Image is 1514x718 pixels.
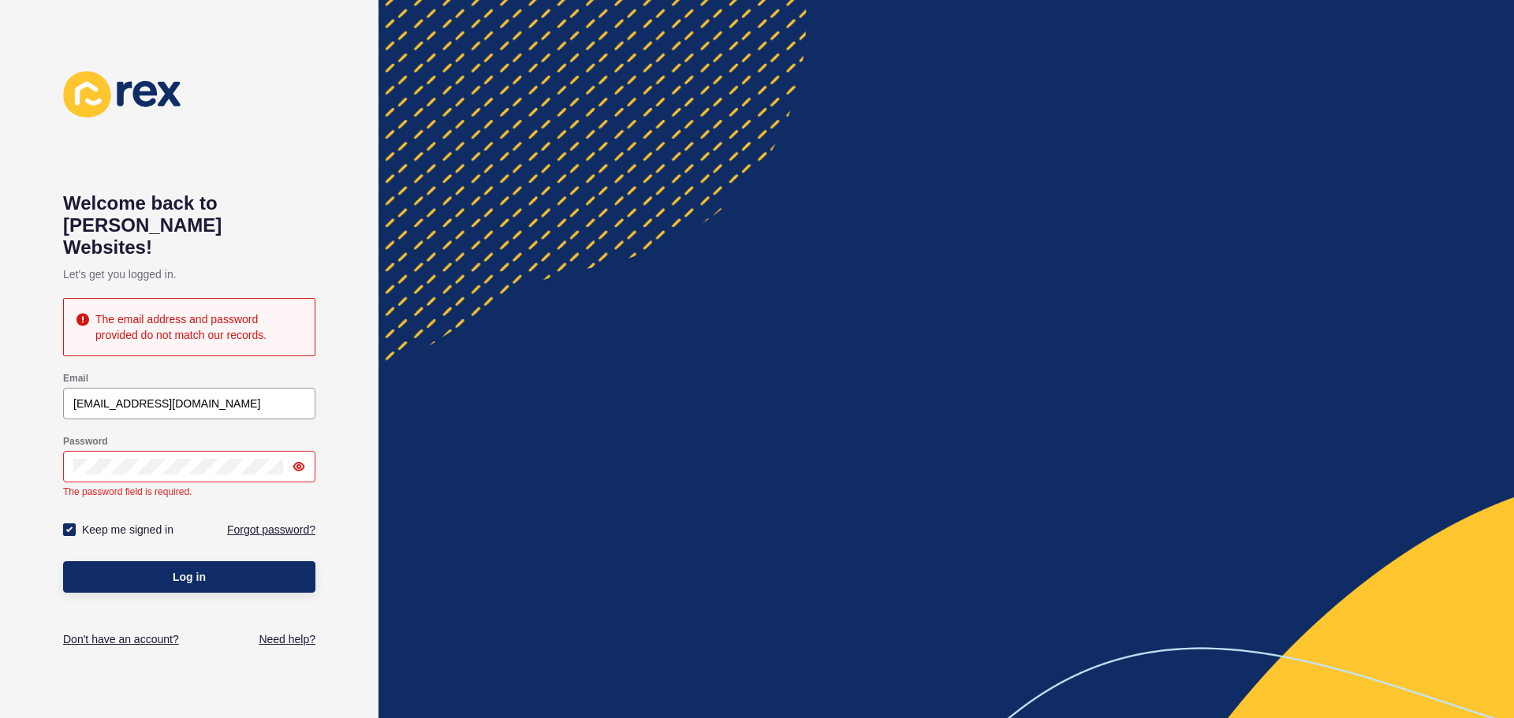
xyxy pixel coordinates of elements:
label: Password [63,435,108,448]
label: Email [63,372,88,385]
div: The email address and password provided do not match our records. [95,311,302,343]
h1: Welcome back to [PERSON_NAME] Websites! [63,192,315,259]
button: Log in [63,561,315,593]
div: The password field is required. [63,485,315,498]
a: Forgot password? [227,522,315,538]
label: Keep me signed in [82,522,173,538]
span: Log in [173,569,206,585]
p: Let's get you logged in. [63,259,315,290]
a: Don't have an account? [63,631,179,647]
a: Need help? [259,631,315,647]
input: e.g. name@company.com [73,396,305,411]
